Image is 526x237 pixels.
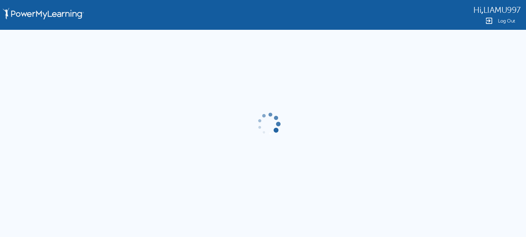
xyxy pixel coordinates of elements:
div: , [473,5,520,15]
img: Logout Icon [485,17,493,25]
span: Hi [473,6,481,15]
img: gif-load2.gif [256,111,282,137]
span: LIAMU997 [483,6,520,15]
span: Log Out [498,18,515,24]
